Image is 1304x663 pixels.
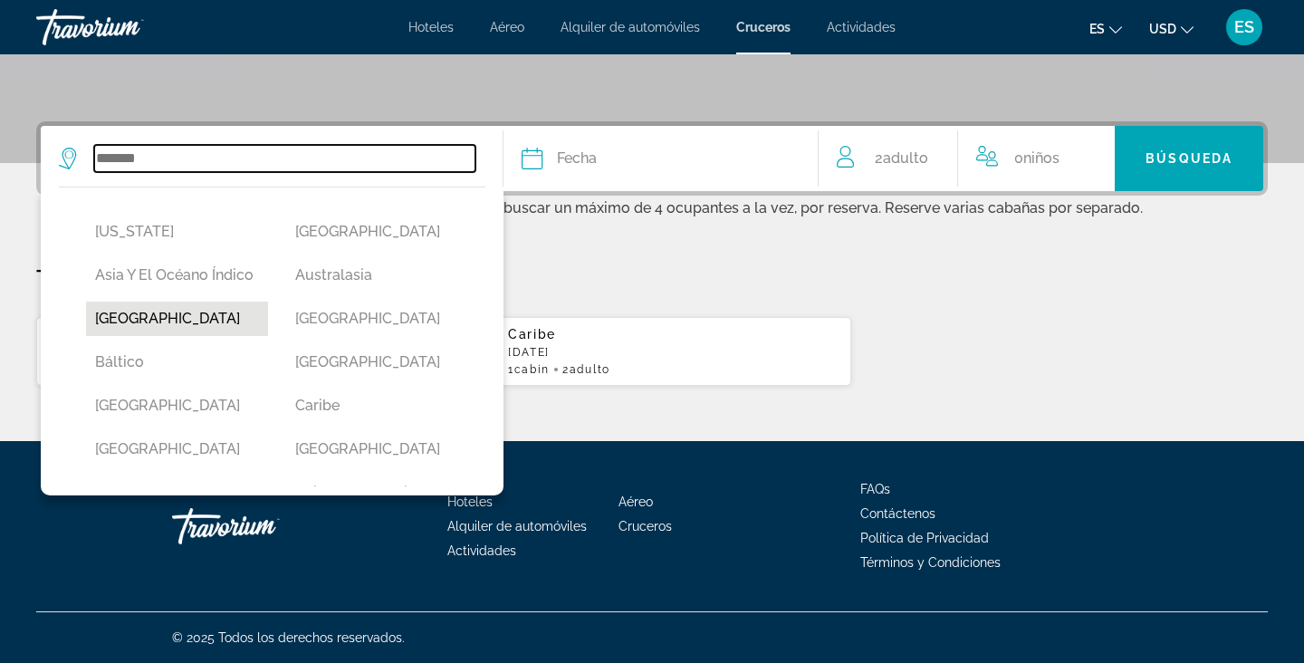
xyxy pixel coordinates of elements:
p: [DATE] [508,346,837,359]
button: Búsqueda [1115,126,1263,191]
span: Fecha [557,146,597,171]
button: Change language [1089,15,1122,42]
button: [GEOGRAPHIC_DATA][DATE]1cabin2Adulto [36,316,435,387]
a: Cruceros [736,20,791,34]
p: Para obtener mejores resultados, recomendamos buscar un máximo de 4 ocupantes a la vez, por reser... [36,196,1268,216]
a: Actividades [827,20,896,34]
a: Alquiler de automóviles [447,519,587,533]
a: Aéreo [490,20,524,34]
p: Tus búsquedas recientes [36,262,1268,298]
a: Alquiler de automóviles [561,20,700,34]
span: Caribe [508,327,556,341]
button: Asia y el Océano Índico [86,258,268,293]
a: Aéreo [618,495,653,509]
button: [GEOGRAPHIC_DATA] [86,389,268,423]
button: Caribe[DATE]1cabin2Adulto [453,316,851,387]
span: USD [1149,22,1176,36]
span: es [1089,22,1105,36]
span: © 2025 Todos los derechos reservados. [172,630,405,645]
a: Política de Privacidad [860,531,989,545]
a: Cruceros [618,519,672,533]
span: Niños [1023,149,1059,167]
span: Adulto [883,149,928,167]
button: [GEOGRAPHIC_DATA] y Emiratos Árabes [86,476,268,535]
button: Travelers: 2 adults, 0 children [819,126,1116,191]
span: Búsqueda [1146,151,1232,166]
a: Actividades [447,543,516,558]
span: 0 [1014,146,1059,171]
a: Travorium [36,4,217,51]
button: Báltico [86,345,268,380]
a: Travorium [172,499,353,553]
a: Términos y Condiciones [860,555,1001,570]
button: [GEOGRAPHIC_DATA] [286,215,468,249]
span: cabin [514,363,550,376]
button: [GEOGRAPHIC_DATA] [86,432,268,466]
button: Change currency [1149,15,1194,42]
button: [GEOGRAPHIC_DATA] [286,345,468,380]
span: ES [1234,18,1254,36]
button: User Menu [1221,8,1268,46]
div: Search widget [41,126,1263,191]
button: Caribe [286,389,468,423]
button: Australasia [286,258,468,293]
a: Hoteles [447,495,493,509]
button: [GEOGRAPHIC_DATA] [286,432,468,466]
a: Contáctenos [860,506,935,521]
span: 2 [562,363,610,376]
span: 1 [508,363,550,376]
button: Egipto y Mar Rojo [286,476,468,510]
span: Adulto [570,363,610,376]
a: Hoteles [408,20,454,34]
span: 2 [875,146,928,171]
button: [GEOGRAPHIC_DATA] [86,302,268,336]
button: [GEOGRAPHIC_DATA] [286,302,468,336]
button: Fecha [522,126,800,191]
a: FAQs [860,482,890,496]
button: [US_STATE] [86,215,268,249]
